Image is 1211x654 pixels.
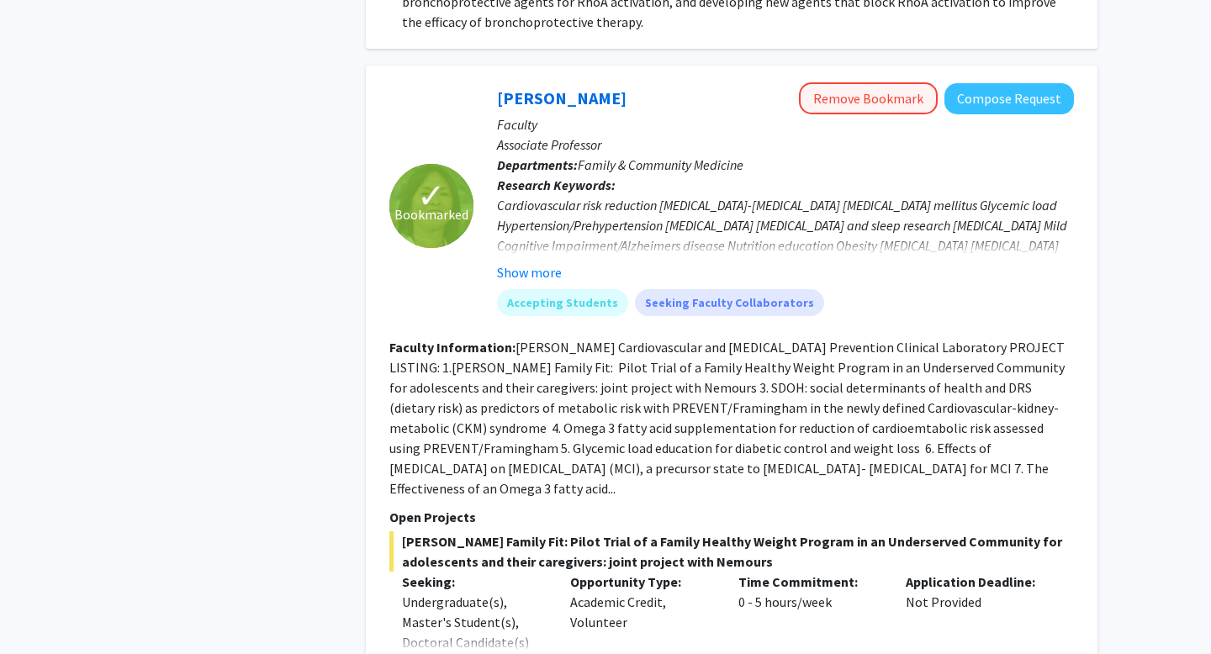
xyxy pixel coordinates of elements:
p: Opportunity Type: [570,572,713,592]
span: Family & Community Medicine [578,156,743,173]
p: Associate Professor [497,134,1074,155]
b: Departments: [497,156,578,173]
button: Remove Bookmark [799,82,938,114]
p: Open Projects [389,507,1074,527]
button: Compose Request to Cynthia Cheng [944,83,1074,114]
button: Show more [497,262,562,282]
p: Faculty [497,114,1074,134]
p: Time Commitment: [738,572,881,592]
p: Seeking: [402,572,545,592]
p: Application Deadline: [906,572,1049,592]
a: [PERSON_NAME] [497,87,627,108]
iframe: Chat [13,578,71,641]
div: Cardiovascular risk reduction [MEDICAL_DATA]-[MEDICAL_DATA] [MEDICAL_DATA] mellitus Glycemic load... [497,195,1074,276]
b: Faculty Information: [389,339,516,356]
span: [PERSON_NAME] Family Fit: Pilot Trial of a Family Healthy Weight Program in an Underserved Commun... [389,531,1074,572]
mat-chip: Seeking Faculty Collaborators [635,289,824,316]
b: Research Keywords: [497,177,616,193]
span: ✓ [417,187,446,204]
fg-read-more: [PERSON_NAME] Cardiovascular and [MEDICAL_DATA] Prevention Clinical Laboratory PROJECT LISTING: 1... [389,339,1065,497]
mat-chip: Accepting Students [497,289,628,316]
span: Bookmarked [394,204,468,224]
